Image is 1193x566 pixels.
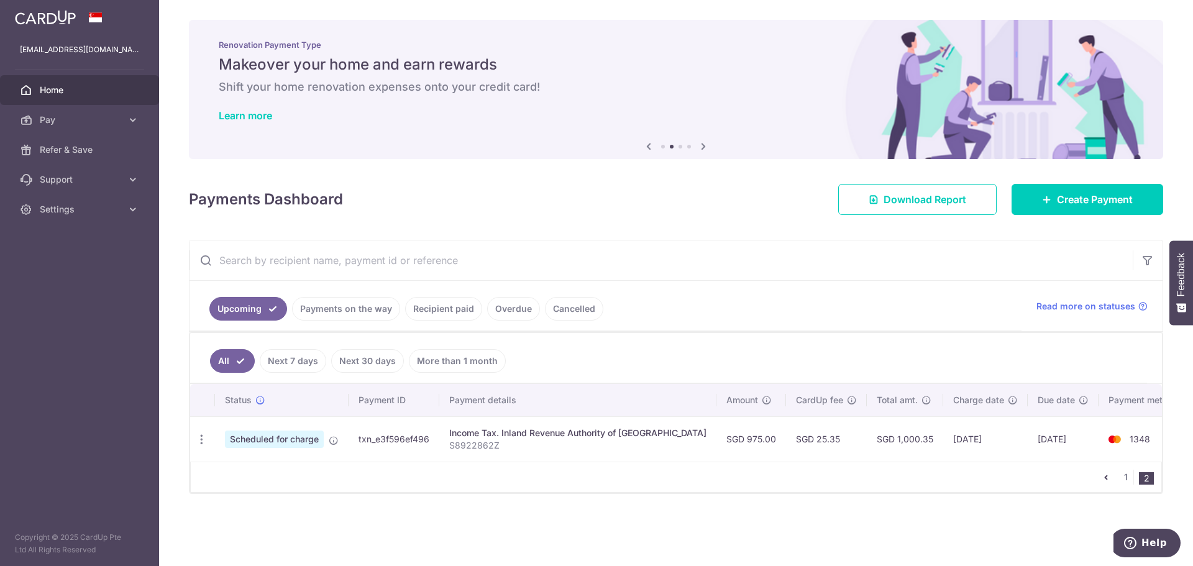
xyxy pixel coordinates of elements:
a: Read more on statuses [1036,300,1148,313]
span: Scheduled for charge [225,431,324,448]
div: Income Tax. Inland Revenue Authority of [GEOGRAPHIC_DATA] [449,427,706,439]
a: Upcoming [209,297,287,321]
span: Create Payment [1057,192,1133,207]
span: Total amt. [877,394,918,406]
nav: pager [1099,462,1161,492]
td: [DATE] [1028,416,1099,462]
img: Renovation banner [189,20,1163,159]
h6: Shift your home renovation expenses onto your credit card! [219,80,1133,94]
img: Bank Card [1102,432,1127,447]
td: SGD 975.00 [716,416,786,462]
input: Search by recipient name, payment id or reference [190,240,1133,280]
a: Download Report [838,184,997,215]
span: Due date [1038,394,1075,406]
td: SGD 25.35 [786,416,867,462]
td: SGD 1,000.35 [867,416,943,462]
th: Payment details [439,384,716,416]
a: All [210,349,255,373]
a: Overdue [487,297,540,321]
a: Next 30 days [331,349,404,373]
span: Refer & Save [40,144,122,156]
a: 1 [1118,470,1133,485]
li: 2 [1139,472,1154,485]
a: Recipient paid [405,297,482,321]
span: Home [40,84,122,96]
span: Settings [40,203,122,216]
span: 1348 [1130,434,1150,444]
p: Renovation Payment Type [219,40,1133,50]
iframe: Opens a widget where you can find more information [1113,529,1181,560]
td: [DATE] [943,416,1028,462]
span: CardUp fee [796,394,843,406]
p: S8922862Z [449,439,706,452]
span: Feedback [1176,253,1187,296]
a: Payments on the way [292,297,400,321]
span: Pay [40,114,122,126]
span: Charge date [953,394,1004,406]
img: CardUp [15,10,76,25]
a: Next 7 days [260,349,326,373]
span: Download Report [884,192,966,207]
a: Learn more [219,109,272,122]
span: Read more on statuses [1036,300,1135,313]
a: Create Payment [1012,184,1163,215]
button: Feedback - Show survey [1169,240,1193,325]
th: Payment method [1099,384,1193,416]
h4: Payments Dashboard [189,188,343,211]
span: Amount [726,394,758,406]
th: Payment ID [349,384,439,416]
span: Support [40,173,122,186]
h5: Makeover your home and earn rewards [219,55,1133,75]
a: Cancelled [545,297,603,321]
p: [EMAIL_ADDRESS][DOMAIN_NAME] [20,43,139,56]
a: More than 1 month [409,349,506,373]
td: txn_e3f596ef496 [349,416,439,462]
span: Status [225,394,252,406]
